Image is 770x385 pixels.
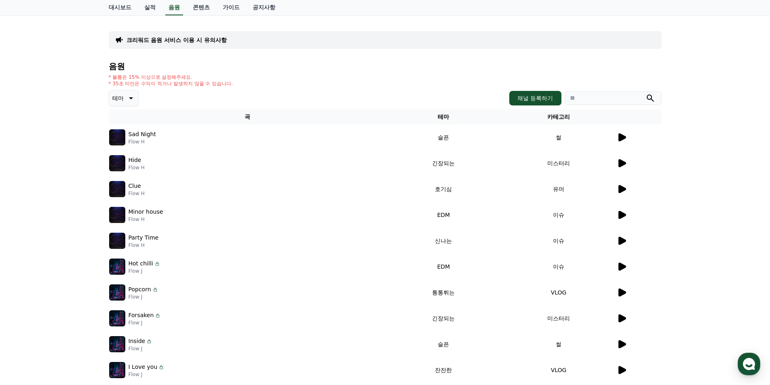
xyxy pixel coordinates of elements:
td: 긴장되는 [386,150,501,176]
td: VLOG [501,280,616,305]
img: music [109,181,125,197]
img: music [109,310,125,326]
span: 홈 [25,268,30,275]
td: 잔잔한 [386,357,501,383]
td: 신나는 [386,228,501,254]
img: music [109,207,125,223]
td: 썰 [501,331,616,357]
td: 통통튀는 [386,280,501,305]
th: 테마 [386,109,501,124]
td: EDM [386,254,501,280]
img: music [109,259,125,275]
p: Minor house [129,208,163,216]
span: 설정 [125,268,135,275]
td: 미스터리 [501,150,616,176]
p: Flow H [129,164,145,171]
td: VLOG [501,357,616,383]
td: 슬픈 [386,331,501,357]
p: Flow H [129,190,145,197]
img: music [109,284,125,301]
td: 이슈 [501,202,616,228]
p: Forsaken [129,311,154,320]
p: Flow J [129,320,161,326]
p: Flow J [129,294,158,300]
th: 카테고리 [501,109,616,124]
p: Flow J [129,371,165,378]
p: Flow J [129,268,160,274]
td: 호기심 [386,176,501,202]
img: music [109,129,125,145]
p: Party Time [129,234,159,242]
th: 곡 [109,109,386,124]
p: * 볼륨은 15% 이상으로 설정해주세요. [109,74,233,80]
h4: 음원 [109,62,662,71]
img: music [109,362,125,378]
td: 이슈 [501,254,616,280]
a: 설정 [104,256,155,276]
a: 크리워드 음원 서비스 이용 시 유의사항 [127,36,227,44]
td: 이슈 [501,228,616,254]
span: 대화 [74,269,84,275]
a: 홈 [2,256,53,276]
p: Sad Night [129,130,156,139]
p: Hide [129,156,141,164]
img: music [109,155,125,171]
td: 썰 [501,124,616,150]
p: * 35초 미만은 수익이 적거나 발생하지 않을 수 있습니다. [109,80,233,87]
p: Hot chilli [129,259,153,268]
td: EDM [386,202,501,228]
td: 유머 [501,176,616,202]
img: music [109,336,125,352]
button: 채널 등록하기 [509,91,561,105]
td: 긴장되는 [386,305,501,331]
p: Flow J [129,345,153,352]
p: I Love you [129,363,158,371]
td: 슬픈 [386,124,501,150]
p: Popcorn [129,285,151,294]
p: Flow H [129,242,159,248]
a: 대화 [53,256,104,276]
td: 미스터리 [501,305,616,331]
p: 테마 [112,93,124,104]
img: music [109,233,125,249]
p: Flow H [129,216,163,223]
p: Flow H [129,139,156,145]
p: Clue [129,182,141,190]
button: 테마 [109,90,139,106]
p: Inside [129,337,146,345]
